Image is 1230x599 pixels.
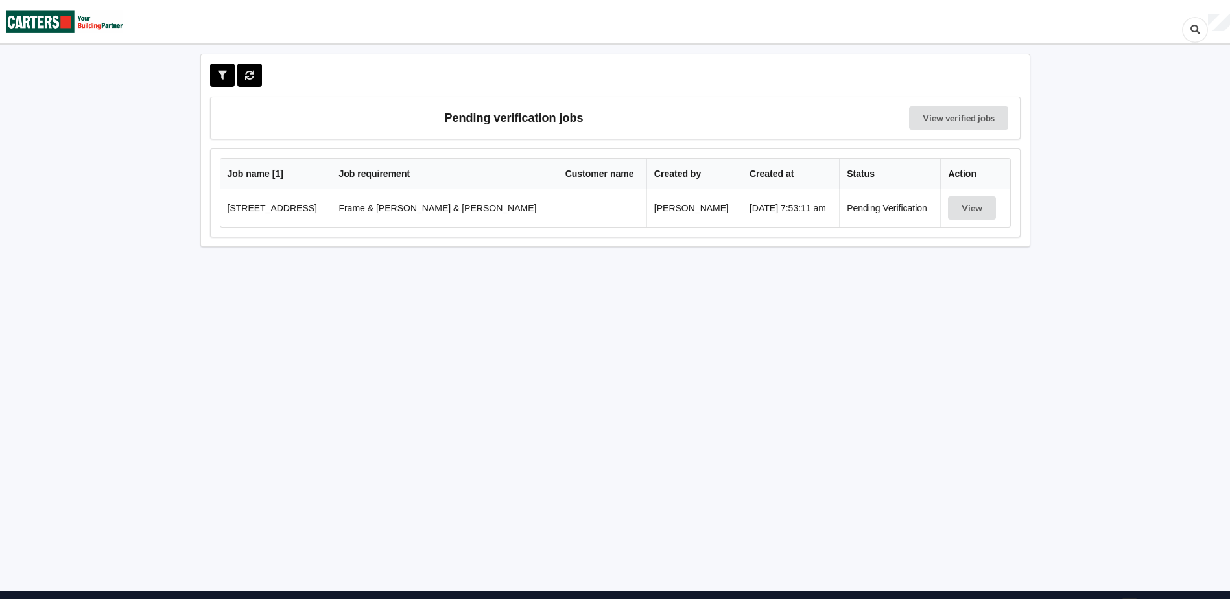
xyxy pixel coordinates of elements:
[940,159,1010,189] th: Action
[839,189,940,227] td: Pending Verification
[646,189,742,227] td: [PERSON_NAME]
[1208,14,1230,32] div: User Profile
[6,1,123,43] img: Carters
[220,106,809,130] h3: Pending verification jobs
[948,196,996,220] button: View
[742,189,839,227] td: [DATE] 7:53:11 am
[948,203,999,213] a: View
[558,159,646,189] th: Customer name
[742,159,839,189] th: Created at
[331,189,557,227] td: Frame & [PERSON_NAME] & [PERSON_NAME]
[220,159,331,189] th: Job name [ 1 ]
[909,106,1008,130] a: View verified jobs
[331,159,557,189] th: Job requirement
[839,159,940,189] th: Status
[220,189,331,227] td: [STREET_ADDRESS]
[646,159,742,189] th: Created by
